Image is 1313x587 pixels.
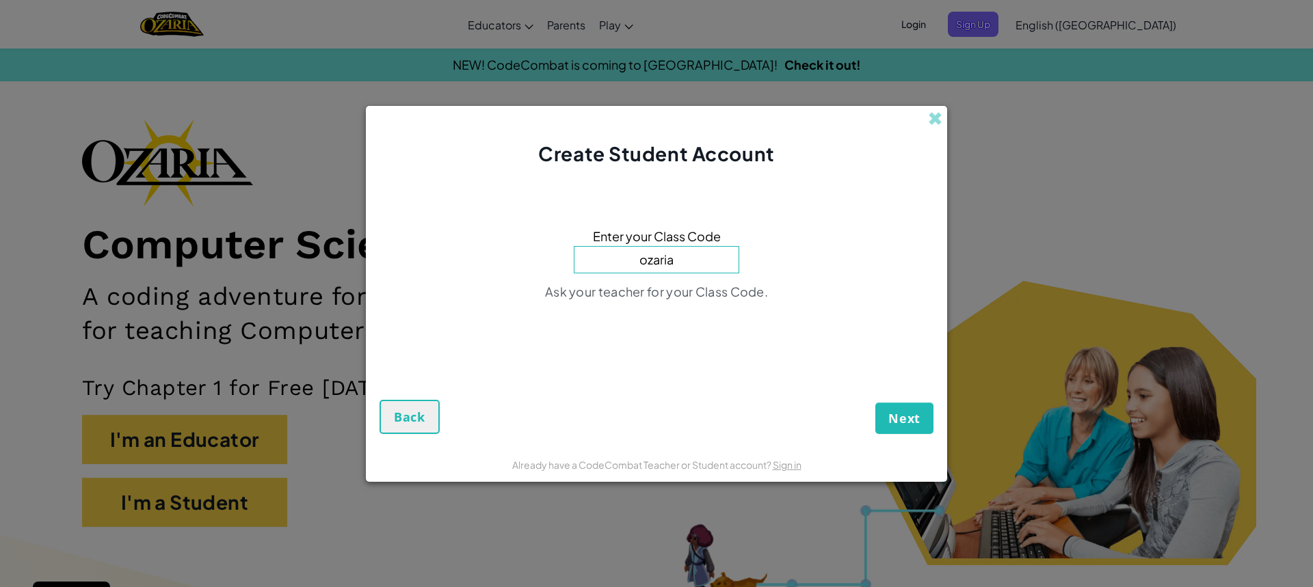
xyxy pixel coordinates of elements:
[380,400,440,434] button: Back
[888,410,920,426] span: Next
[593,226,721,246] span: Enter your Class Code
[538,141,774,165] span: Create Student Account
[875,402,933,434] button: Next
[545,284,768,299] span: Ask your teacher for your Class Code.
[773,459,801,471] a: Sign in
[394,409,425,425] span: Back
[512,459,773,471] span: Already have a CodeCombat Teacher or Student account?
